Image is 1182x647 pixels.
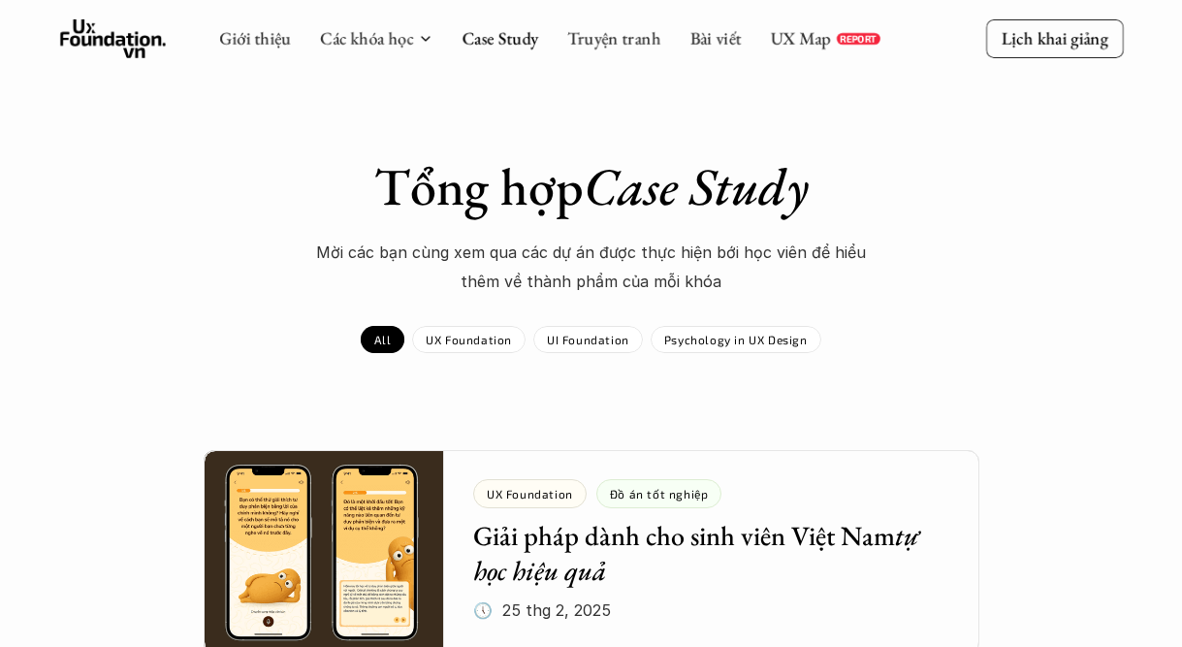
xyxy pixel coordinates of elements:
a: REPORT [836,33,879,45]
a: Case Study [462,27,538,49]
a: Truyện tranh [567,27,660,49]
a: Các khóa học [320,27,413,49]
p: Psychology in UX Design [664,333,808,346]
a: UX Map [770,27,831,49]
a: Bài viết [689,27,741,49]
em: Case Study [584,152,809,220]
p: UI Foundation [547,333,629,346]
a: Giới thiệu [219,27,291,49]
p: Lịch khai giảng [1001,27,1107,49]
h1: Tổng hợp [252,155,931,218]
p: UX Foundation [426,333,512,346]
p: Mời các bạn cùng xem qua các dự án được thực hiện bới học viên để hiểu thêm về thành phẩm của mỗi... [301,238,882,297]
a: Lịch khai giảng [985,19,1123,57]
p: All [374,333,391,346]
p: REPORT [840,33,876,45]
